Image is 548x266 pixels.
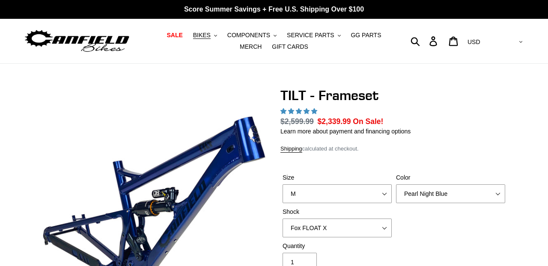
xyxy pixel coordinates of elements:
[353,116,383,127] span: On Sale!
[318,117,351,126] span: $2,339.99
[268,41,313,53] a: GIFT CARDS
[280,145,507,153] div: calculated at checkout.
[24,28,131,55] img: Canfield Bikes
[351,32,381,39] span: GG PARTS
[235,41,266,53] a: MERCH
[280,87,507,103] h1: TILT - Frameset
[280,128,411,135] a: Learn more about payment and financing options
[280,108,319,115] span: 5.00 stars
[287,32,334,39] span: SERVICE PARTS
[283,173,392,182] label: Size
[396,173,505,182] label: Color
[240,43,262,50] span: MERCH
[189,30,221,41] button: BIKES
[283,30,345,41] button: SERVICE PARTS
[280,117,314,126] s: $2,599.99
[283,207,392,216] label: Shock
[193,32,211,39] span: BIKES
[283,242,392,251] label: Quantity
[346,30,385,41] a: GG PARTS
[223,30,281,41] button: COMPONENTS
[227,32,270,39] span: COMPONENTS
[280,145,302,153] a: Shipping
[162,30,187,41] a: SALE
[167,32,182,39] span: SALE
[272,43,308,50] span: GIFT CARDS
